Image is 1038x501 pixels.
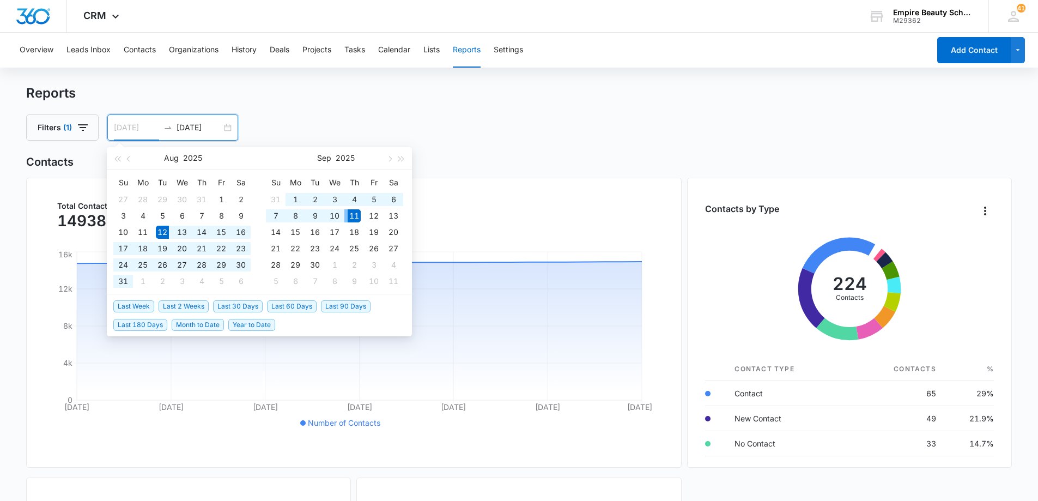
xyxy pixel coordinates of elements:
td: 2025-09-26 [364,240,384,257]
td: 2025-08-19 [153,240,172,257]
td: 8.5% [945,456,994,481]
span: Month to Date [172,319,224,331]
td: 14.7% [945,431,994,456]
div: 12 [156,226,169,239]
div: 29 [215,258,228,271]
p: 14938 [57,212,106,230]
div: 6 [289,275,302,288]
td: 2025-08-24 [113,257,133,273]
td: 2025-09-25 [344,240,364,257]
td: 2025-10-03 [364,257,384,273]
div: 24 [117,258,130,271]
button: Lists [423,33,440,68]
th: Th [192,174,211,191]
div: 11 [387,275,400,288]
h2: Contacts [26,154,1012,170]
th: Sa [384,174,403,191]
div: 20 [387,226,400,239]
td: 2025-08-31 [266,191,286,208]
td: 2025-09-21 [266,240,286,257]
td: 2025-09-05 [364,191,384,208]
button: Aug [164,147,179,169]
span: Number of Contacts [308,418,380,427]
td: 2025-08-12 [153,224,172,240]
div: 31 [269,193,282,206]
td: 2025-09-04 [344,191,364,208]
td: 2025-08-16 [231,224,251,240]
div: 14 [195,226,208,239]
span: Year to Date [228,319,275,331]
div: notifications count [1017,4,1025,13]
div: 30 [175,193,189,206]
div: 17 [328,226,341,239]
div: 5 [367,193,380,206]
div: 11 [136,226,149,239]
td: 2025-09-03 [172,273,192,289]
th: % [945,358,994,381]
td: 2025-09-19 [364,224,384,240]
td: 2025-07-31 [192,191,211,208]
td: 2025-08-08 [211,208,231,224]
div: 29 [156,193,169,206]
tspan: [DATE] [252,402,277,412]
td: 2025-09-14 [266,224,286,240]
th: Mo [133,174,153,191]
div: 6 [387,193,400,206]
td: 2025-08-13 [172,224,192,240]
div: 3 [328,193,341,206]
div: 31 [117,275,130,288]
div: 4 [136,209,149,222]
div: 1 [289,193,302,206]
td: 2025-10-11 [384,273,403,289]
td: 2025-08-31 [113,273,133,289]
div: 7 [269,209,282,222]
div: 17 [117,242,130,255]
td: 2025-09-07 [266,208,286,224]
div: 27 [117,193,130,206]
div: 28 [195,258,208,271]
div: 6 [175,209,189,222]
span: (1) [63,124,72,131]
div: 3 [117,209,130,222]
span: Last 90 Days [321,300,371,312]
td: 2025-09-22 [286,240,305,257]
button: Overview [20,33,53,68]
td: 2025-09-16 [305,224,325,240]
span: Last 180 Days [113,319,167,331]
div: 27 [387,242,400,255]
tspan: 8k [63,321,72,330]
button: Sep [317,147,331,169]
div: 25 [136,258,149,271]
td: No Contact [726,431,856,456]
td: 2025-09-13 [384,208,403,224]
div: 5 [156,209,169,222]
td: 33 [856,431,945,456]
div: 21 [195,242,208,255]
td: 2025-08-23 [231,240,251,257]
td: 2025-08-18 [133,240,153,257]
th: Th [344,174,364,191]
td: 2025-09-05 [211,273,231,289]
div: 28 [136,193,149,206]
div: 30 [308,258,321,271]
td: 2025-08-06 [172,208,192,224]
td: 2025-08-21 [192,240,211,257]
div: 8 [328,275,341,288]
button: Add Contact [937,37,1011,63]
td: 2025-09-02 [153,273,172,289]
td: 2025-09-01 [133,273,153,289]
td: 2025-08-27 [172,257,192,273]
td: 2025-09-23 [305,240,325,257]
button: Tasks [344,33,365,68]
td: 2025-10-10 [364,273,384,289]
div: 10 [367,275,380,288]
tspan: [DATE] [347,402,372,412]
div: 15 [215,226,228,239]
td: 2025-08-03 [113,208,133,224]
th: Su [113,174,133,191]
tspan: [DATE] [64,402,89,412]
th: Contacts [856,358,945,381]
h3: Contacts by Type [705,202,779,215]
input: Start date [114,122,159,134]
div: 5 [269,275,282,288]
